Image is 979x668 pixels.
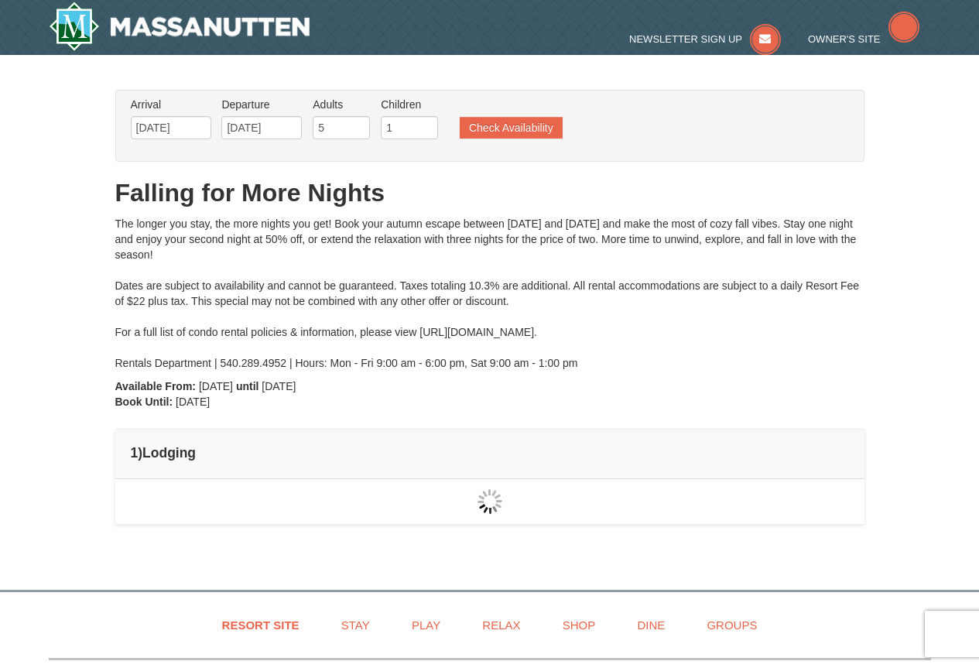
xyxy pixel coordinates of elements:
span: [DATE] [199,380,233,392]
span: Owner's Site [808,33,881,45]
span: [DATE] [176,396,210,408]
img: wait gif [478,489,502,514]
button: Check Availability [460,117,563,139]
strong: Book Until: [115,396,173,408]
a: Groups [687,608,776,642]
label: Adults [313,97,370,112]
label: Departure [221,97,302,112]
a: Resort Site [203,608,319,642]
span: [DATE] [262,380,296,392]
a: Shop [543,608,615,642]
a: Newsletter Sign Up [629,33,781,45]
h1: Falling for More Nights [115,177,864,208]
strong: until [236,380,259,392]
label: Children [381,97,438,112]
a: Relax [463,608,539,642]
a: Massanutten Resort [49,2,310,51]
div: The longer you stay, the more nights you get! Book your autumn escape between [DATE] and [DATE] a... [115,216,864,371]
h4: 1 Lodging [131,445,849,461]
a: Play [392,608,460,642]
span: Newsletter Sign Up [629,33,742,45]
img: Massanutten Resort Logo [49,2,310,51]
strong: Available From: [115,380,197,392]
span: ) [138,445,142,461]
a: Stay [322,608,389,642]
label: Arrival [131,97,211,112]
a: Owner's Site [808,33,919,45]
a: Dine [618,608,684,642]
